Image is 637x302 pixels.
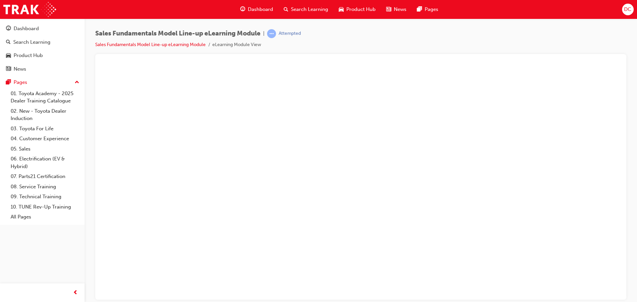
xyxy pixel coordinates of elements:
[8,89,82,106] a: 01. Toyota Academy - 2025 Dealer Training Catalogue
[381,3,412,16] a: news-iconNews
[14,25,39,32] div: Dashboard
[14,79,27,86] div: Pages
[8,124,82,134] a: 03. Toyota For Life
[13,38,50,46] div: Search Learning
[75,78,79,87] span: up-icon
[6,39,11,45] span: search-icon
[386,5,391,14] span: news-icon
[6,26,11,32] span: guage-icon
[248,6,273,13] span: Dashboard
[14,65,26,73] div: News
[73,289,78,297] span: prev-icon
[6,80,11,86] span: pages-icon
[8,171,82,182] a: 07. Parts21 Certification
[8,192,82,202] a: 09. Technical Training
[284,5,288,14] span: search-icon
[624,6,631,13] span: DC
[8,106,82,124] a: 02. New - Toyota Dealer Induction
[3,63,82,75] a: News
[263,30,264,37] span: |
[267,29,276,38] span: learningRecordVerb_ATTEMPT-icon
[14,52,43,59] div: Product Hub
[8,144,82,154] a: 05. Sales
[6,53,11,59] span: car-icon
[3,76,82,89] button: Pages
[3,21,82,76] button: DashboardSearch LearningProduct HubNews
[394,6,406,13] span: News
[622,4,634,15] button: DC
[8,154,82,171] a: 06. Electrification (EV & Hybrid)
[240,5,245,14] span: guage-icon
[3,36,82,48] a: Search Learning
[339,5,344,14] span: car-icon
[412,3,444,16] a: pages-iconPages
[3,23,82,35] a: Dashboard
[212,41,261,49] li: eLearning Module View
[95,30,260,37] span: Sales Fundamentals Model Line-up eLearning Module
[278,3,333,16] a: search-iconSearch Learning
[3,49,82,62] a: Product Hub
[417,5,422,14] span: pages-icon
[8,134,82,144] a: 04. Customer Experience
[8,202,82,212] a: 10. TUNE Rev-Up Training
[425,6,438,13] span: Pages
[95,42,206,47] a: Sales Fundamentals Model Line-up eLearning Module
[3,2,56,17] img: Trak
[8,212,82,222] a: All Pages
[6,66,11,72] span: news-icon
[333,3,381,16] a: car-iconProduct Hub
[8,182,82,192] a: 08. Service Training
[279,30,301,37] div: Attempted
[346,6,376,13] span: Product Hub
[235,3,278,16] a: guage-iconDashboard
[291,6,328,13] span: Search Learning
